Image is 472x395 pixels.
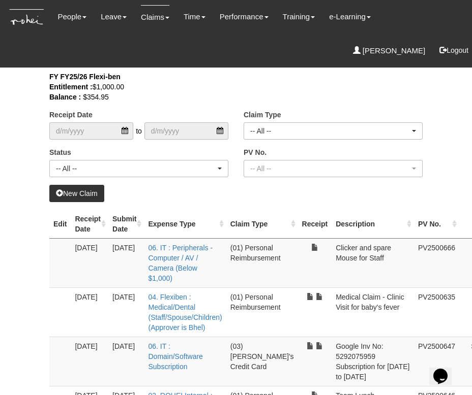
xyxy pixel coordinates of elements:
[148,342,202,371] a: 06. IT : Domain/Software Subscription
[332,337,414,386] td: Google Inv No: 5292075959 Subscription for [DATE] to [DATE]
[184,5,205,28] a: Time
[226,337,298,386] td: (03) [PERSON_NAME]'s Credit Card
[49,83,93,91] b: Entitlement :
[298,210,332,239] th: Receipt
[108,238,144,287] td: [DATE]
[414,238,459,287] td: PV2500666
[49,82,423,92] div: $1,000.00
[226,287,298,337] td: (01) Personal Reimbursement
[250,163,410,174] div: -- All --
[332,210,414,239] th: Description : activate to sort column ascending
[49,110,93,120] label: Receipt Date
[414,337,459,386] td: PV2500647
[71,238,108,287] td: [DATE]
[244,110,281,120] label: Claim Type
[332,238,414,287] td: Clicker and spare Mouse for Staff
[329,5,371,28] a: e-Learning
[83,93,109,101] span: $354.95
[71,337,108,386] td: [DATE]
[250,126,410,136] div: -- All --
[244,147,267,157] label: PV No.
[57,5,86,28] a: People
[49,73,121,81] b: FY FY25/26 Flexi-ben
[148,293,222,332] a: 04. Flexiben : Medical/Dental (Staff/Spouse/Children) (Approver is Bhel)
[49,185,104,202] a: New Claim
[108,337,144,386] td: [DATE]
[49,210,71,239] th: Edit
[414,287,459,337] td: PV2500635
[49,147,71,157] label: Status
[56,163,216,174] div: -- All --
[244,122,423,140] button: -- All --
[141,5,169,29] a: Claims
[108,287,144,337] td: [DATE]
[332,287,414,337] td: Medical Claim - Clinic Visit for baby's fever
[144,122,228,140] input: d/m/yyyy
[144,210,226,239] th: Expense Type : activate to sort column ascending
[101,5,127,28] a: Leave
[49,93,81,101] b: Balance :
[226,238,298,287] td: (01) Personal Reimbursement
[220,5,269,28] a: Performance
[353,39,426,62] a: [PERSON_NAME]
[148,244,213,282] a: 06. IT : Peripherals - Computer / AV / Camera (Below $1,000)
[244,160,423,177] button: -- All --
[108,210,144,239] th: Submit Date : activate to sort column ascending
[71,287,108,337] td: [DATE]
[133,122,144,140] span: to
[414,210,459,239] th: PV No. : activate to sort column ascending
[49,122,133,140] input: d/m/yyyy
[49,160,228,177] button: -- All --
[226,210,298,239] th: Claim Type : activate to sort column ascending
[429,354,462,385] iframe: chat widget
[283,5,315,28] a: Training
[71,210,108,239] th: Receipt Date : activate to sort column ascending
